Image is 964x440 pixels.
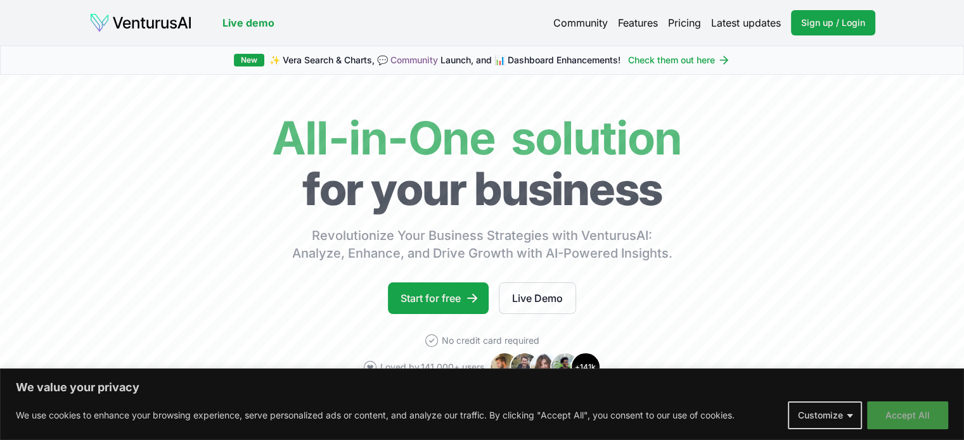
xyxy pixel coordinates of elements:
[388,282,489,314] a: Start for free
[711,15,781,30] a: Latest updates
[16,380,948,395] p: We value your privacy
[510,352,540,382] img: Avatar 2
[618,15,658,30] a: Features
[668,15,701,30] a: Pricing
[489,352,520,382] img: Avatar 1
[550,352,581,382] img: Avatar 4
[553,15,608,30] a: Community
[16,408,735,423] p: We use cookies to enhance your browsing experience, serve personalized ads or content, and analyz...
[791,10,875,35] a: Sign up / Login
[390,54,438,65] a: Community
[89,13,192,33] img: logo
[867,401,948,429] button: Accept All
[222,15,274,30] a: Live demo
[788,401,862,429] button: Customize
[801,16,865,29] span: Sign up / Login
[234,54,264,66] div: New
[269,54,620,66] span: ✨ Vera Search & Charts, 💬 Launch, and 📊 Dashboard Enhancements!
[628,54,730,66] a: Check them out here
[530,352,560,382] img: Avatar 3
[499,282,576,314] a: Live Demo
